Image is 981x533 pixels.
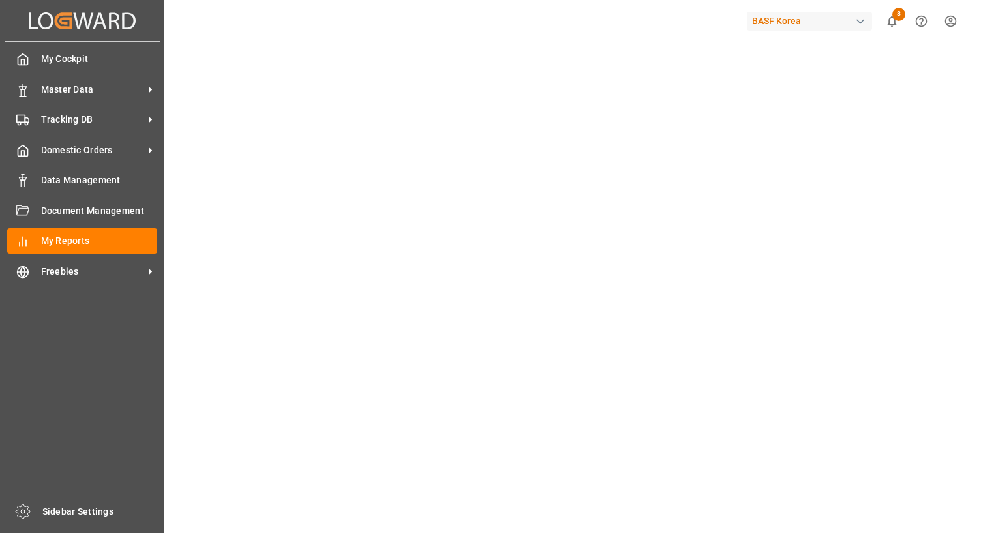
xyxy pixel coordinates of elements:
span: My Cockpit [41,52,158,66]
span: My Reports [41,234,158,248]
span: Tracking DB [41,113,144,127]
span: 8 [892,8,905,21]
span: Domestic Orders [41,144,144,157]
span: Master Data [41,83,144,97]
a: Data Management [7,168,157,193]
a: My Reports [7,228,157,254]
span: Document Management [41,204,158,218]
button: BASF Korea [747,8,877,33]
span: Data Management [41,174,158,187]
button: show 8 new notifications [877,7,907,36]
a: Document Management [7,198,157,223]
a: My Cockpit [7,46,157,72]
span: Freebies [41,265,144,279]
button: Help Center [907,7,936,36]
div: BASF Korea [747,12,872,31]
span: Sidebar Settings [42,505,159,519]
